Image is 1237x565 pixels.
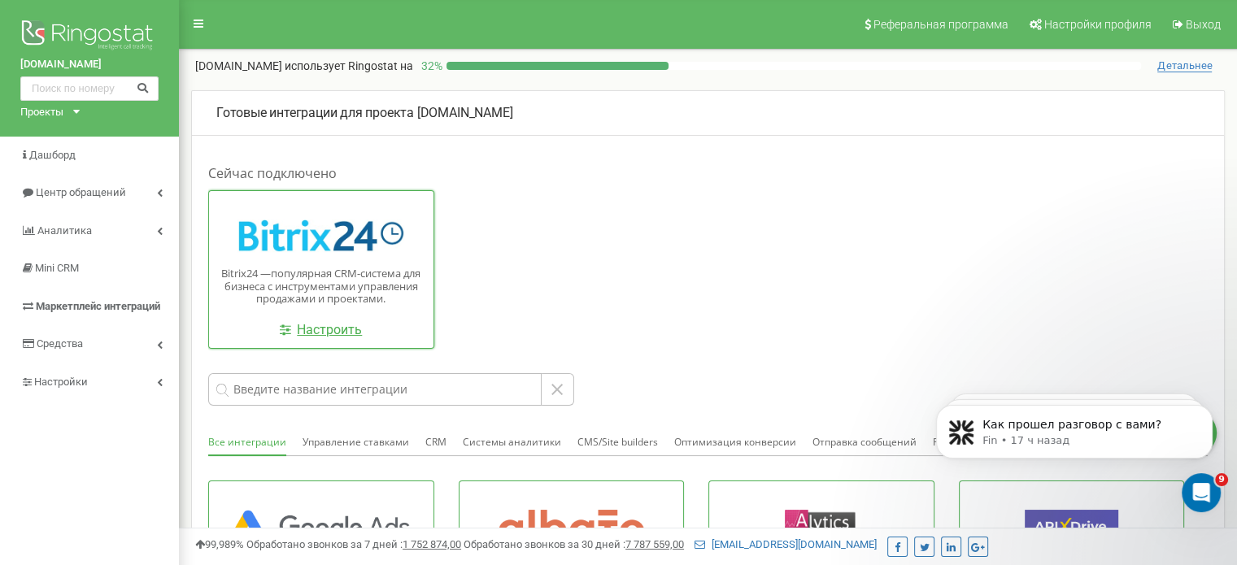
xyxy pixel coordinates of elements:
span: Центр обращений [36,186,126,198]
span: Настройки [34,376,88,388]
span: Настройки профиля [1044,18,1152,31]
a: [EMAIL_ADDRESS][DOMAIN_NAME] [695,538,877,550]
span: Обработано звонков за 30 дней : [464,538,684,550]
button: CMS/Site builders [577,430,658,454]
u: 7 787 559,00 [625,538,684,550]
span: Обработано звонков за 7 дней : [246,538,461,550]
span: Выход [1186,18,1221,31]
button: CRM [425,430,446,454]
span: Аналитика [37,224,92,237]
p: 32 % [413,58,446,74]
span: 99,989% [195,538,244,550]
span: Детальнее [1157,59,1212,72]
h1: Сейчас подключено [208,164,1208,182]
u: 1 752 874,00 [403,538,461,550]
iframe: Intercom live chat [1182,473,1221,512]
input: Поиск по номеру [20,76,159,101]
span: Реферальная программа [873,18,1008,31]
span: Готовые интеграции для проекта [216,105,414,120]
button: Все интеграции [208,430,286,456]
button: Управление ставками [303,430,409,454]
p: Bitrix24 —популярная CRM-система для бизнеса с инструментами управления продажами и проектами. [221,267,421,306]
span: использует Ringostat на [285,59,413,72]
iframe: Intercom notifications сообщение [912,371,1237,521]
span: Маркетплейс интеграций [36,300,160,312]
p: [DOMAIN_NAME] [195,58,413,74]
button: Оптимизация конверсии [674,430,796,454]
img: Ringostat logo [20,16,159,57]
a: [DOMAIN_NAME] [20,57,159,72]
button: Системы аналитики [463,430,561,454]
span: Дашборд [29,149,76,161]
div: Проекты [20,105,63,120]
span: 9 [1215,473,1228,486]
span: Средства [37,337,83,350]
span: Mini CRM [35,262,79,274]
input: Введите название интеграции [208,373,542,406]
button: Отправка сообщений [812,430,917,454]
a: Настроить [280,321,362,340]
p: [DOMAIN_NAME] [216,104,1200,123]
